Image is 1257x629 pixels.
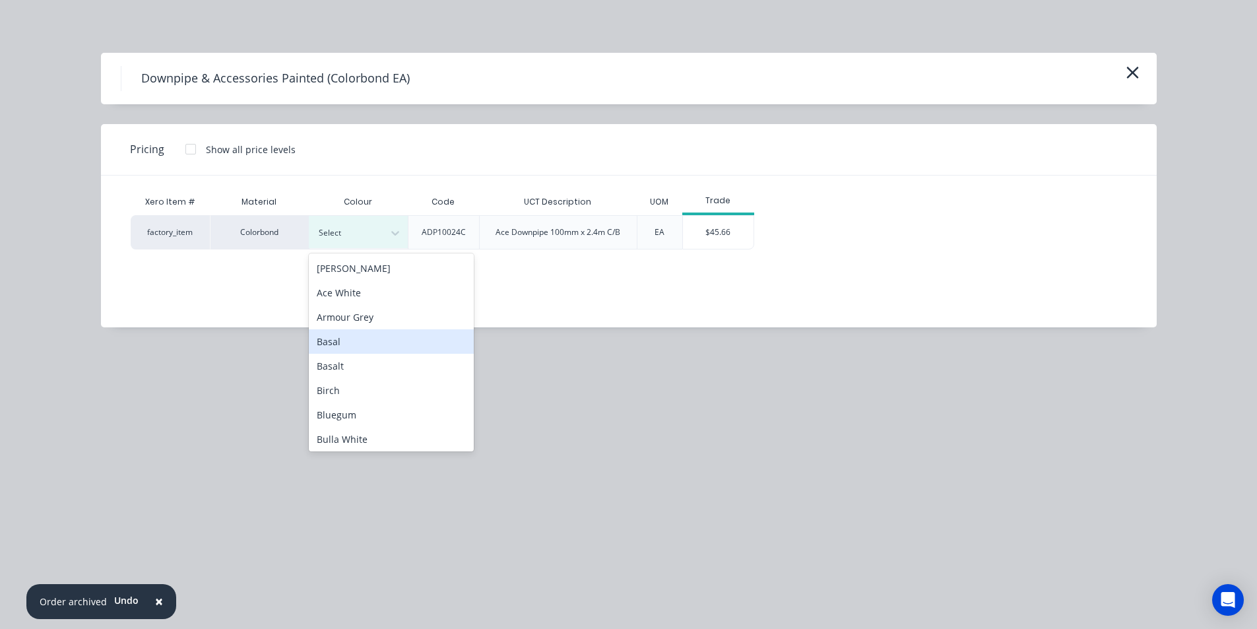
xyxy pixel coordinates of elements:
div: Bulla White [309,427,474,451]
div: Material [210,189,309,215]
div: Colorbond [210,215,309,249]
div: ADP10024C [422,226,466,238]
div: [PERSON_NAME] [309,256,474,281]
span: × [155,592,163,611]
div: UCT Description [513,185,602,218]
div: Open Intercom Messenger [1212,584,1244,616]
div: Code [421,185,465,218]
button: Undo [107,591,146,611]
div: Ace Downpipe 100mm x 2.4m C/B [496,226,620,238]
div: Birch [309,378,474,403]
div: Bluegum [309,403,474,427]
div: Order archived [40,595,107,609]
div: Colour [309,189,408,215]
div: EA [655,226,664,238]
div: UOM [639,185,679,218]
h4: Downpipe & Accessories Painted (Colorbond EA) [121,66,430,91]
div: Ace White [309,281,474,305]
span: Pricing [130,141,164,157]
div: Basalt [309,354,474,378]
div: Xero Item # [131,189,210,215]
div: factory_item [131,215,210,249]
div: $45.66 [683,216,754,249]
div: Basal [309,329,474,354]
div: Armour Grey [309,305,474,329]
div: Trade [682,195,754,207]
div: Show all price levels [206,143,296,156]
button: Close [142,586,176,618]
